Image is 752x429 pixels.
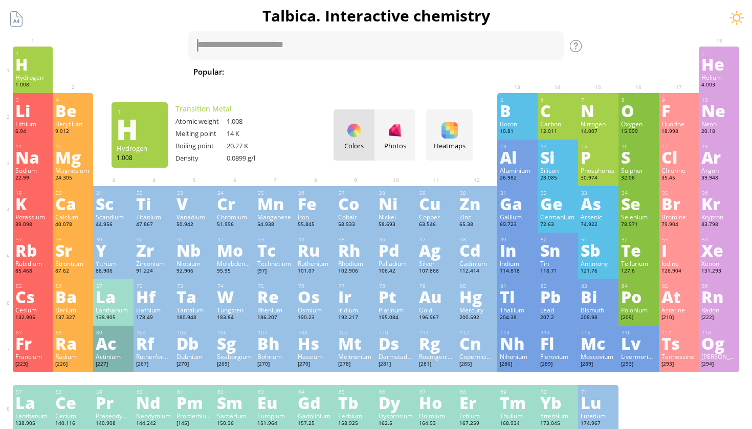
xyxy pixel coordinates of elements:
div: 58.933 [338,221,373,229]
sub: 4 [400,72,403,78]
div: 32 [541,190,576,196]
div: Ba [55,288,91,305]
div: Sc [96,195,131,212]
div: 84 [622,283,656,289]
div: 95.95 [217,267,252,276]
div: Ag [419,242,454,258]
div: 39 [96,236,131,243]
div: F [661,102,697,119]
div: 118.71 [540,267,576,276]
div: 54.938 [257,221,293,229]
h1: Talbica. Interactive chemistry [5,5,747,26]
div: In [500,242,535,258]
div: At [661,288,697,305]
div: 79.904 [661,221,697,229]
div: Sulphur [621,166,656,174]
div: Ruthenium [298,259,333,267]
div: Cobalt [338,213,373,221]
div: Se [621,195,656,212]
div: Zinc [459,213,495,221]
div: S [621,149,656,165]
div: 45 [339,236,373,243]
div: 51.996 [217,221,252,229]
div: W [217,288,252,305]
div: 73 [177,283,212,289]
div: Gallium [500,213,535,221]
div: Tc [257,242,293,258]
div: 22.99 [15,174,51,183]
div: Molybdenum [217,259,252,267]
div: H [116,121,162,137]
div: Ga [500,195,535,212]
div: Germanium [540,213,576,221]
div: Antimony [581,259,616,267]
div: Helium [701,73,737,81]
div: Zirconium [136,259,171,267]
div: 78.971 [621,221,656,229]
div: Manganese [257,213,293,221]
div: 46 [379,236,414,243]
div: 83 [581,283,616,289]
div: Ru [298,242,333,258]
div: Titanium [136,213,171,221]
div: 69.723 [500,221,535,229]
div: Tin [540,259,576,267]
div: 74.922 [581,221,616,229]
div: Indium [500,259,535,267]
div: Sr [55,242,91,258]
div: Mn [257,195,293,212]
div: Platinum [379,306,414,314]
div: Silicon [540,166,576,174]
div: Bismuth [581,306,616,314]
div: 54 [702,236,737,243]
div: Hf [136,288,171,305]
div: 50 [541,236,576,243]
div: Popular: [193,65,232,79]
div: Copper [419,213,454,221]
div: 131.293 [701,267,737,276]
div: Chromium [217,213,252,221]
div: 47 [419,236,454,243]
div: 65.38 [459,221,495,229]
div: Neon [701,120,737,128]
div: Cr [217,195,252,212]
div: 55 [16,283,51,289]
div: 126.904 [661,267,697,276]
div: Cadmium [459,259,495,267]
div: Ta [176,288,212,305]
div: Y [96,242,131,258]
sub: 4 [469,72,472,78]
div: Zr [136,242,171,258]
div: 107.868 [419,267,454,276]
div: Density [175,153,227,163]
div: 35 [662,190,697,196]
div: 72 [137,283,171,289]
div: Phosphorus [581,166,616,174]
div: 25 [258,190,293,196]
div: La [96,288,131,305]
div: 55.845 [298,221,333,229]
div: Cs [15,288,51,305]
div: 57 [96,283,131,289]
div: Ir [338,288,373,305]
div: 6.94 [15,128,51,136]
div: Scandium [96,213,131,221]
div: Niobium [176,259,212,267]
div: 30.974 [581,174,616,183]
div: Tantalum [176,306,212,314]
div: Barium [55,306,91,314]
div: 81 [500,283,535,289]
div: Cesium [15,306,51,314]
div: Cl [661,149,697,165]
span: H SO [373,65,410,78]
div: 39.948 [701,174,737,183]
div: 79 [419,283,454,289]
div: 50.942 [176,221,212,229]
div: 48 [460,236,495,243]
div: 47.867 [136,221,171,229]
div: 28 [379,190,414,196]
div: 92.906 [176,267,212,276]
div: 13 [500,143,535,150]
div: Te [621,242,656,258]
div: Cu [419,195,454,212]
